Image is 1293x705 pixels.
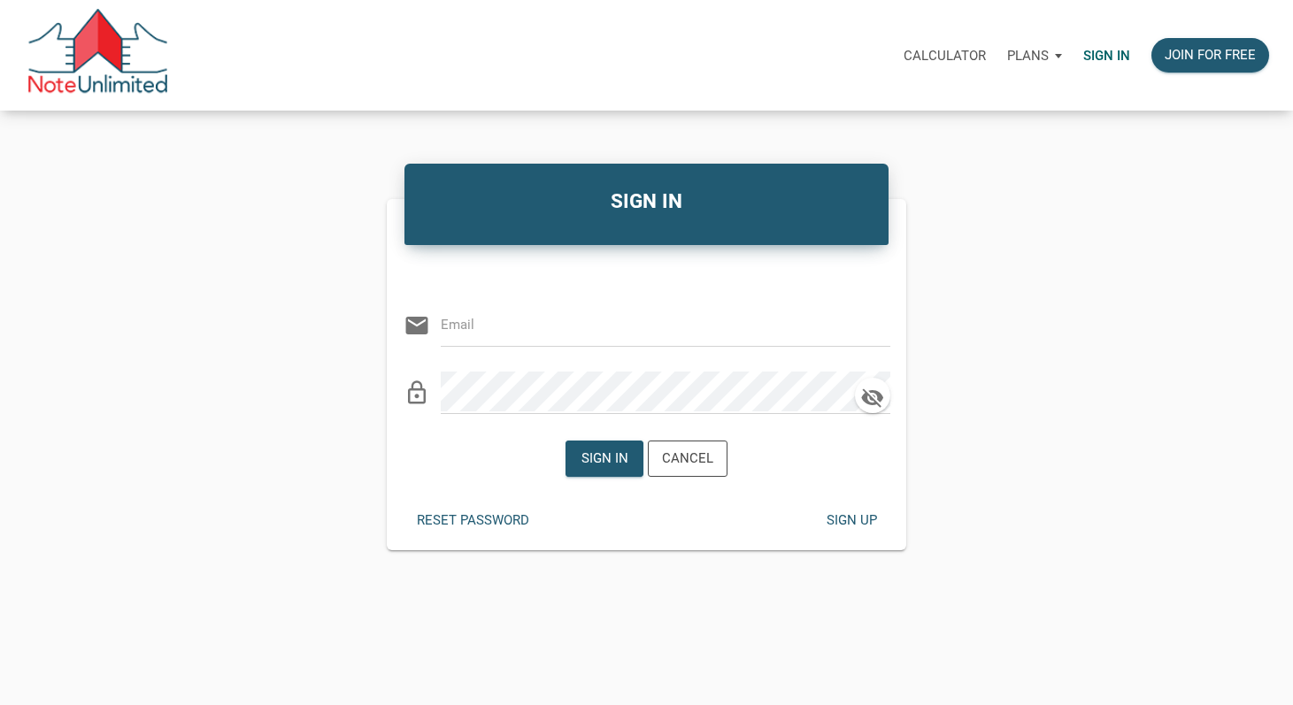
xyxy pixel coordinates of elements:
[404,503,543,538] button: Reset password
[581,448,628,469] div: Sign in
[1141,27,1280,83] a: Join for free
[904,48,986,64] p: Calculator
[1083,48,1130,64] p: Sign in
[27,9,169,102] img: NoteUnlimited
[1007,48,1049,64] p: Plans
[997,29,1073,82] button: Plans
[404,312,430,339] i: email
[893,27,997,83] a: Calculator
[812,503,890,538] button: Sign up
[1073,27,1141,83] a: Sign in
[418,187,876,217] h4: SIGN IN
[1151,38,1269,73] button: Join for free
[566,441,643,477] button: Sign in
[826,510,876,531] div: Sign up
[441,304,864,344] input: Email
[1165,45,1256,65] div: Join for free
[662,448,713,469] div: Cancel
[997,27,1073,83] a: Plans
[417,510,529,531] div: Reset password
[648,441,727,477] button: Cancel
[404,379,430,406] i: lock_outline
